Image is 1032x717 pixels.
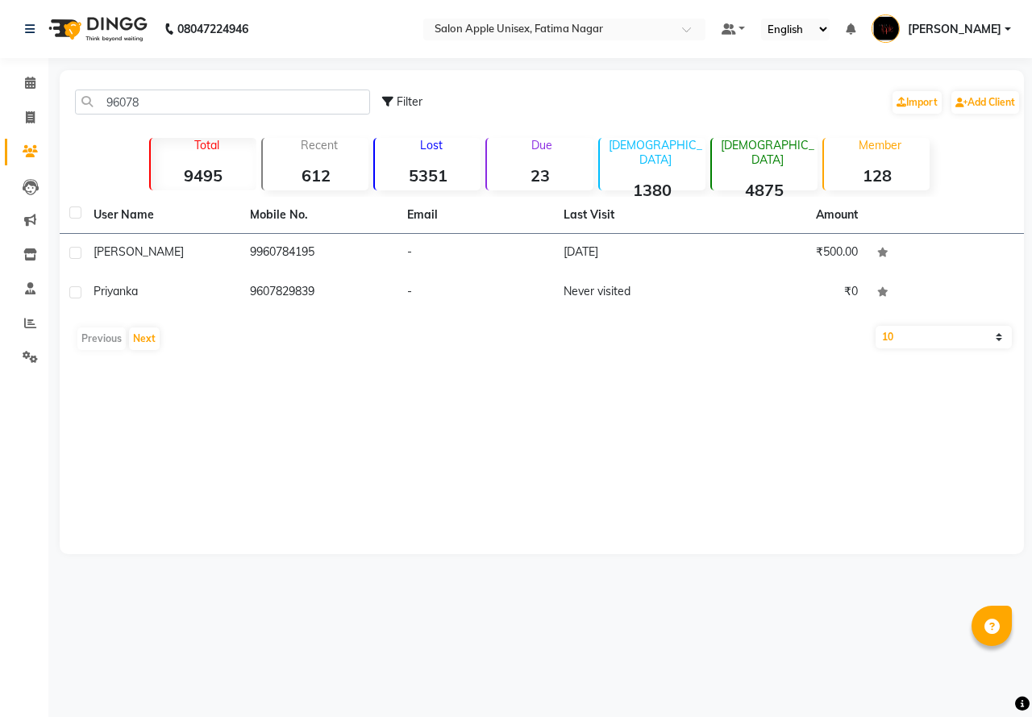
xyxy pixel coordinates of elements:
[951,91,1019,114] a: Add Client
[964,652,1016,701] iframe: chat widget
[554,234,710,273] td: [DATE]
[806,197,868,233] th: Amount
[710,234,867,273] td: ₹500.00
[600,180,705,200] strong: 1380
[397,197,554,234] th: Email
[908,21,1001,38] span: [PERSON_NAME]
[490,138,593,152] p: Due
[240,273,397,313] td: 9607829839
[710,273,867,313] td: ₹0
[84,197,240,234] th: User Name
[554,197,710,234] th: Last Visit
[830,138,930,152] p: Member
[157,138,256,152] p: Total
[240,197,397,234] th: Mobile No.
[41,6,152,52] img: logo
[718,138,818,167] p: [DEMOGRAPHIC_DATA]
[240,234,397,273] td: 9960784195
[375,165,481,186] strong: 5351
[397,94,422,109] span: Filter
[606,138,705,167] p: [DEMOGRAPHIC_DATA]
[94,284,138,298] span: Priyanka
[824,165,930,186] strong: 128
[75,90,370,115] input: Search by Name/Mobile/Email/Code
[94,244,184,259] span: [PERSON_NAME]
[397,273,554,313] td: -
[151,165,256,186] strong: 9495
[893,91,942,114] a: Import
[269,138,368,152] p: Recent
[487,165,593,186] strong: 23
[712,180,818,200] strong: 4875
[872,15,900,43] img: Tahira
[177,6,248,52] b: 08047224946
[397,234,554,273] td: -
[263,165,368,186] strong: 612
[554,273,710,313] td: Never visited
[129,327,160,350] button: Next
[381,138,481,152] p: Lost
